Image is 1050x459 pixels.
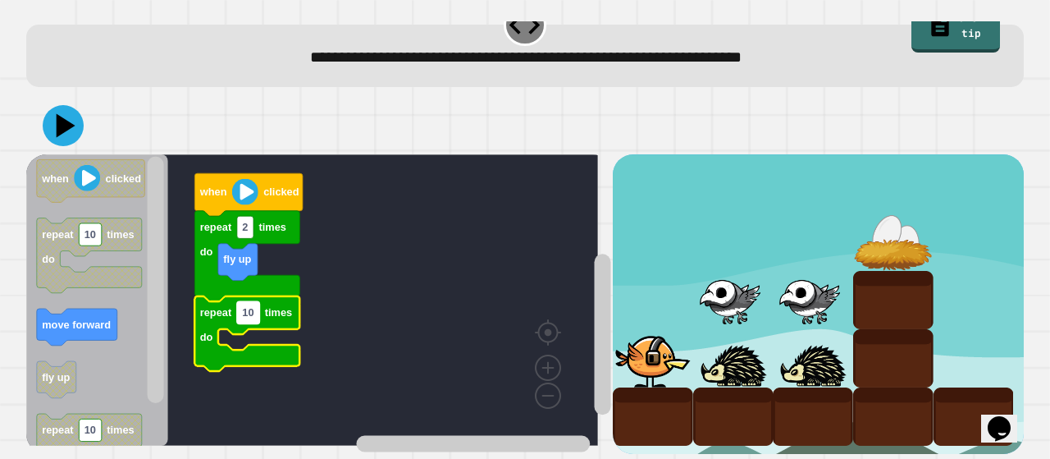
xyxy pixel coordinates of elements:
[26,154,613,453] div: Blockly Workspace
[42,319,111,331] text: move forward
[200,246,213,258] text: do
[263,186,299,199] text: clicked
[200,331,213,343] text: do
[42,253,55,265] text: do
[84,229,96,241] text: 10
[242,307,253,319] text: 10
[106,172,141,185] text: clicked
[223,254,251,266] text: fly up
[981,393,1034,443] iframe: chat widget
[200,307,232,319] text: repeat
[200,222,232,234] text: repeat
[258,222,285,234] text: times
[107,425,134,437] text: times
[42,425,74,437] text: repeat
[199,186,227,199] text: when
[42,229,74,241] text: repeat
[265,307,292,319] text: times
[42,371,70,383] text: fly up
[911,2,1001,53] a: Show tip
[107,229,134,241] text: times
[242,222,248,234] text: 2
[84,425,96,437] text: 10
[41,172,69,185] text: when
